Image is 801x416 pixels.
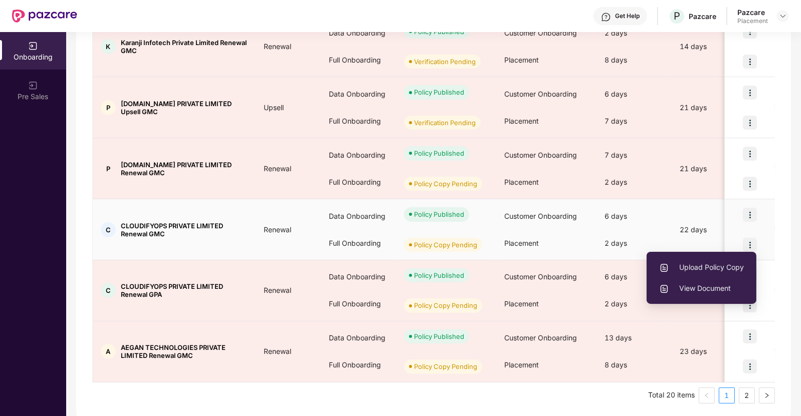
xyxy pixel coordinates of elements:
a: 2 [739,388,754,403]
div: Policy Published [414,209,464,219]
div: Verification Pending [414,118,476,128]
div: C [101,222,116,237]
li: Total 20 items [648,387,695,403]
img: svg+xml;base64,PHN2ZyBpZD0iVXBsb2FkX0xvZ3MiIGRhdGEtbmFtZT0iVXBsb2FkIExvZ3MiIHhtbG5zPSJodHRwOi8vd3... [659,263,669,273]
span: left [704,392,710,398]
span: Customer Onboarding [504,333,577,342]
div: Data Onboarding [321,324,396,351]
div: Policy Published [414,87,464,97]
span: CLOUDIFYOPS PRIVATE LIMITED Renewal GPA [121,282,248,298]
img: icon [743,147,757,161]
div: Verification Pending [414,57,476,67]
div: 6 days [596,81,672,108]
div: P [101,161,116,176]
div: Data Onboarding [321,203,396,230]
span: CLOUDIFYOPS PRIVATE LIMITED Renewal GMC [121,222,248,238]
span: Placement [504,299,539,308]
div: P [101,100,116,115]
span: Placement [504,117,539,125]
span: P [674,10,680,22]
img: icon [743,359,757,373]
img: svg+xml;base64,PHN2ZyBpZD0iSGVscC0zMngzMiIgeG1sbnM9Imh0dHA6Ly93d3cudzMub3JnLzIwMDAvc3ZnIiB3aWR0aD... [601,12,611,22]
div: 8 days [596,47,672,74]
div: Policy Copy Pending [414,300,477,310]
div: 2 days [596,290,672,317]
div: 7 days [596,108,672,135]
span: Customer Onboarding [504,151,577,159]
img: svg+xml;base64,PHN2ZyB3aWR0aD0iMjAiIGhlaWdodD0iMjAiIHZpZXdCb3g9IjAgMCAyMCAyMCIgZmlsbD0ibm9uZSIgeG... [28,41,38,51]
img: New Pazcare Logo [12,10,77,23]
div: 23 days [672,346,757,357]
span: Customer Onboarding [504,272,577,281]
div: Full Onboarding [321,169,396,196]
div: Full Onboarding [321,290,396,317]
div: 7 days [596,142,672,169]
div: Policy Published [414,148,464,158]
div: 14 days [672,41,757,52]
div: 2 days [596,169,672,196]
li: 1 [719,387,735,403]
span: AEGAN TECHNOLOGIES PRIVATE LIMITED Renewal GMC [121,343,248,359]
span: Placement [504,239,539,247]
div: Full Onboarding [321,108,396,135]
span: [DOMAIN_NAME] PRIVATE LIMITED Upsell GMC [121,100,248,116]
span: Placement [504,56,539,64]
img: icon [743,86,757,100]
li: Previous Page [699,387,715,403]
span: Renewal [256,347,299,355]
div: Full Onboarding [321,47,396,74]
div: A [101,344,116,359]
img: icon [743,238,757,252]
div: Get Help [615,12,640,20]
span: View Document [659,283,744,294]
span: Karanji Infotech Private Limited Renewal GMC [121,39,248,55]
span: Customer Onboarding [504,90,577,98]
span: right [764,392,770,398]
span: Renewal [256,286,299,294]
div: 8 days [596,351,672,378]
span: Customer Onboarding [504,29,577,37]
div: C [101,283,116,298]
button: right [759,387,775,403]
div: Policy Copy Pending [414,361,477,371]
div: Pazcare [689,12,716,21]
div: 22 days [672,224,757,235]
div: 2 days [596,230,672,257]
div: 21 days [672,102,757,113]
span: Upsell [256,103,292,112]
div: Data Onboarding [321,142,396,169]
li: Next Page [759,387,775,403]
img: svg+xml;base64,PHN2ZyBpZD0iVXBsb2FkX0xvZ3MiIGRhdGEtbmFtZT0iVXBsb2FkIExvZ3MiIHhtbG5zPSJodHRwOi8vd3... [659,284,669,294]
div: 6 days [596,263,672,290]
img: icon [743,208,757,222]
a: 1 [719,388,734,403]
span: Placement [504,178,539,186]
span: [DOMAIN_NAME] PRIVATE LIMITED Renewal GMC [121,161,248,177]
img: svg+xml;base64,PHN2ZyBpZD0iRHJvcGRvd24tMzJ4MzIiIHhtbG5zPSJodHRwOi8vd3d3LnczLm9yZy8yMDAwL3N2ZyIgd2... [779,12,787,20]
div: Data Onboarding [321,20,396,47]
div: Policy Copy Pending [414,179,477,189]
li: 2 [739,387,755,403]
div: Policy Published [414,270,464,280]
div: Policy Copy Pending [414,240,477,250]
button: left [699,387,715,403]
span: Renewal [256,164,299,173]
span: Customer Onboarding [504,212,577,220]
div: 13 days [596,324,672,351]
div: Policy Published [414,331,464,341]
img: svg+xml;base64,PHN2ZyB3aWR0aD0iMjAiIGhlaWdodD0iMjAiIHZpZXdCb3g9IjAgMCAyMCAyMCIgZmlsbD0ibm9uZSIgeG... [28,81,38,91]
div: Pazcare [737,8,768,17]
div: K [101,39,116,54]
img: icon [743,329,757,343]
div: Full Onboarding [321,351,396,378]
img: icon [743,116,757,130]
span: Upload Policy Copy [659,262,744,273]
div: Full Onboarding [321,230,396,257]
div: Data Onboarding [321,263,396,290]
img: icon [743,55,757,69]
div: 6 days [596,203,672,230]
span: Renewal [256,225,299,234]
div: Placement [737,17,768,25]
div: 21 days [672,163,757,174]
div: 2 days [596,20,672,47]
